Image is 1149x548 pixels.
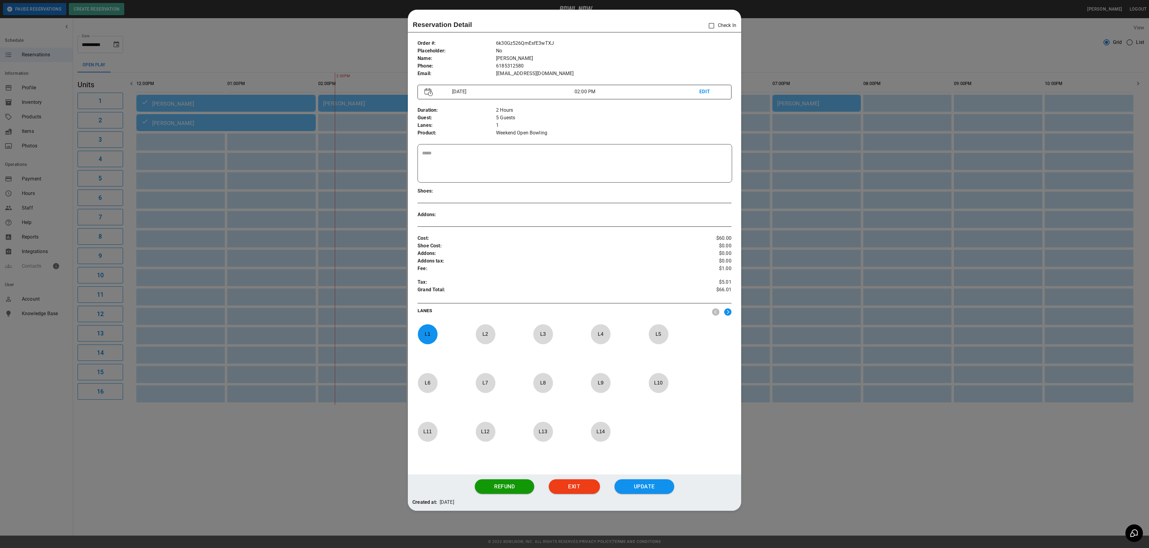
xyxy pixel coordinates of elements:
[496,62,731,70] p: 6185312580
[418,376,438,390] p: L 6
[425,88,433,96] img: Vector
[413,20,472,30] p: Reservation Detail
[496,122,731,129] p: 1
[496,70,731,78] p: [EMAIL_ADDRESS][DOMAIN_NAME]
[705,19,736,32] p: Check In
[450,88,574,95] p: [DATE]
[440,499,454,506] p: [DATE]
[418,257,679,265] p: Addons tax :
[591,376,611,390] p: L 9
[699,88,724,96] p: EDIT
[712,308,719,316] img: nav_left.svg
[533,376,553,390] p: L 8
[679,265,731,272] p: $1.00
[496,114,731,122] p: 5 Guests
[418,114,496,122] p: Guest :
[591,424,611,439] p: L 14
[418,235,679,242] p: Cost :
[418,424,438,439] p: L 11
[418,327,438,341] p: L 1
[475,479,534,494] button: Refund
[679,279,731,286] p: $5.01
[418,62,496,70] p: Phone :
[418,286,679,295] p: Grand Total :
[418,187,496,195] p: Shoes :
[418,47,496,55] p: Placeholder :
[475,376,495,390] p: L 7
[418,55,496,62] p: Name :
[418,265,679,272] p: Fee :
[496,47,731,55] p: No
[496,129,731,137] p: Weekend Open Bowling
[418,279,679,286] p: Tax :
[475,424,495,439] p: L 12
[418,129,496,137] p: Product :
[418,107,496,114] p: Duration :
[496,40,731,47] p: 6k30Gz526QmEsfE3wTXJ
[614,479,674,494] button: Update
[496,55,731,62] p: [PERSON_NAME]
[418,122,496,129] p: Lanes :
[418,40,496,47] p: Order # :
[533,327,553,341] p: L 3
[475,327,495,341] p: L 2
[549,479,600,494] button: Exit
[418,242,679,250] p: Shoe Cost :
[679,242,731,250] p: $0.00
[648,327,668,341] p: L 5
[418,211,496,219] p: Addons :
[724,308,731,316] img: right.svg
[591,327,611,341] p: L 4
[648,376,668,390] p: L 10
[418,250,679,257] p: Addons :
[679,235,731,242] p: $60.00
[412,499,437,506] p: Created at:
[496,107,731,114] p: 2 Hours
[679,257,731,265] p: $0.00
[574,88,699,95] p: 02:00 PM
[533,424,553,439] p: L 13
[418,308,707,316] p: LANES
[679,286,731,295] p: $66.01
[679,250,731,257] p: $0.00
[418,70,496,78] p: Email :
